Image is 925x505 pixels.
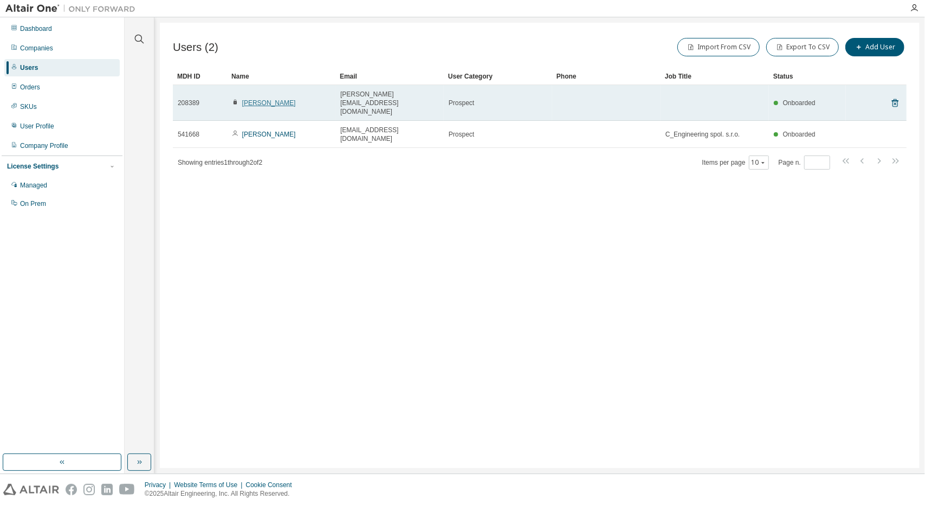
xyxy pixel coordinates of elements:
[20,181,47,190] div: Managed
[174,481,245,489] div: Website Terms of Use
[449,99,474,107] span: Prospect
[845,38,904,56] button: Add User
[340,90,439,116] span: [PERSON_NAME][EMAIL_ADDRESS][DOMAIN_NAME]
[242,99,296,107] a: [PERSON_NAME]
[83,484,95,495] img: instagram.svg
[231,68,331,85] div: Name
[20,141,68,150] div: Company Profile
[449,130,474,139] span: Prospect
[20,83,40,92] div: Orders
[3,484,59,495] img: altair_logo.svg
[557,68,656,85] div: Phone
[20,24,52,33] div: Dashboard
[145,489,299,498] p: © 2025 Altair Engineering, Inc. All Rights Reserved.
[20,102,37,111] div: SKUs
[340,126,439,143] span: [EMAIL_ADDRESS][DOMAIN_NAME]
[145,481,174,489] div: Privacy
[779,156,830,170] span: Page n.
[173,41,218,54] span: Users (2)
[119,484,135,495] img: youtube.svg
[702,156,769,170] span: Items per page
[7,162,59,171] div: License Settings
[20,122,54,131] div: User Profile
[101,484,113,495] img: linkedin.svg
[783,99,816,107] span: Onboarded
[340,68,439,85] div: Email
[20,63,38,72] div: Users
[773,68,842,85] div: Status
[665,68,765,85] div: Job Title
[766,38,839,56] button: Export To CSV
[20,44,53,53] div: Companies
[448,68,548,85] div: User Category
[783,131,816,138] span: Onboarded
[177,68,223,85] div: MDH ID
[66,484,77,495] img: facebook.svg
[665,130,740,139] span: C_Engineering spol. s.r.o.
[752,158,766,167] button: 10
[178,130,199,139] span: 541668
[245,481,298,489] div: Cookie Consent
[677,38,760,56] button: Import From CSV
[5,3,141,14] img: Altair One
[20,199,46,208] div: On Prem
[242,131,296,138] a: [PERSON_NAME]
[178,99,199,107] span: 208389
[178,159,262,166] span: Showing entries 1 through 2 of 2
